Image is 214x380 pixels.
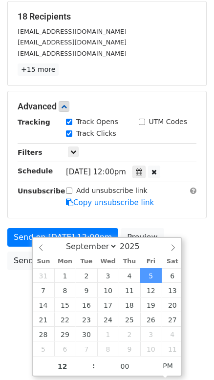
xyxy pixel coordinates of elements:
[165,333,214,380] iframe: Chat Widget
[154,356,181,376] span: Click to toggle
[119,327,140,341] span: October 2, 2025
[95,357,155,376] input: Minute
[97,327,119,341] span: October 1, 2025
[66,168,126,176] span: [DATE] 12:00pm
[140,258,162,265] span: Fri
[33,312,54,327] span: September 21, 2025
[117,242,152,251] input: Year
[76,327,97,341] span: September 30, 2025
[121,228,164,247] a: Preview
[54,268,76,283] span: September 1, 2025
[119,258,140,265] span: Thu
[54,327,76,341] span: September 29, 2025
[76,297,97,312] span: September 16, 2025
[119,341,140,356] span: October 9, 2025
[76,128,116,139] label: Track Clicks
[119,297,140,312] span: September 18, 2025
[162,341,183,356] span: October 11, 2025
[140,283,162,297] span: September 12, 2025
[33,327,54,341] span: September 28, 2025
[33,297,54,312] span: September 14, 2025
[97,341,119,356] span: October 8, 2025
[92,356,95,376] span: :
[76,186,148,196] label: Add unsubscribe link
[162,268,183,283] span: September 6, 2025
[119,268,140,283] span: September 4, 2025
[33,283,54,297] span: September 7, 2025
[33,357,92,376] input: Hour
[54,297,76,312] span: September 15, 2025
[162,327,183,341] span: October 4, 2025
[97,312,119,327] span: September 24, 2025
[18,148,43,156] strong: Filters
[97,258,119,265] span: Wed
[18,11,196,22] h5: 18 Recipients
[162,312,183,327] span: September 27, 2025
[18,101,196,112] h5: Advanced
[18,28,127,35] small: [EMAIL_ADDRESS][DOMAIN_NAME]
[76,258,97,265] span: Tue
[18,187,65,195] strong: Unsubscribe
[97,268,119,283] span: September 3, 2025
[33,341,54,356] span: October 5, 2025
[18,167,53,175] strong: Schedule
[162,258,183,265] span: Sat
[18,50,127,57] small: [EMAIL_ADDRESS][DOMAIN_NAME]
[119,312,140,327] span: September 25, 2025
[76,312,97,327] span: September 23, 2025
[140,341,162,356] span: October 10, 2025
[97,297,119,312] span: September 17, 2025
[7,252,82,270] a: Send Test Email
[149,117,187,127] label: UTM Codes
[18,39,127,46] small: [EMAIL_ADDRESS][DOMAIN_NAME]
[76,117,118,127] label: Track Opens
[7,228,118,247] a: Send on [DATE] 12:00pm
[76,268,97,283] span: September 2, 2025
[33,268,54,283] span: August 31, 2025
[18,63,59,76] a: +15 more
[18,118,50,126] strong: Tracking
[140,327,162,341] span: October 3, 2025
[76,283,97,297] span: September 9, 2025
[54,341,76,356] span: October 6, 2025
[140,297,162,312] span: September 19, 2025
[162,297,183,312] span: September 20, 2025
[33,258,54,265] span: Sun
[140,268,162,283] span: September 5, 2025
[66,198,154,207] a: Copy unsubscribe link
[54,258,76,265] span: Mon
[97,283,119,297] span: September 10, 2025
[140,312,162,327] span: September 26, 2025
[162,283,183,297] span: September 13, 2025
[54,283,76,297] span: September 8, 2025
[54,312,76,327] span: September 22, 2025
[76,341,97,356] span: October 7, 2025
[119,283,140,297] span: September 11, 2025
